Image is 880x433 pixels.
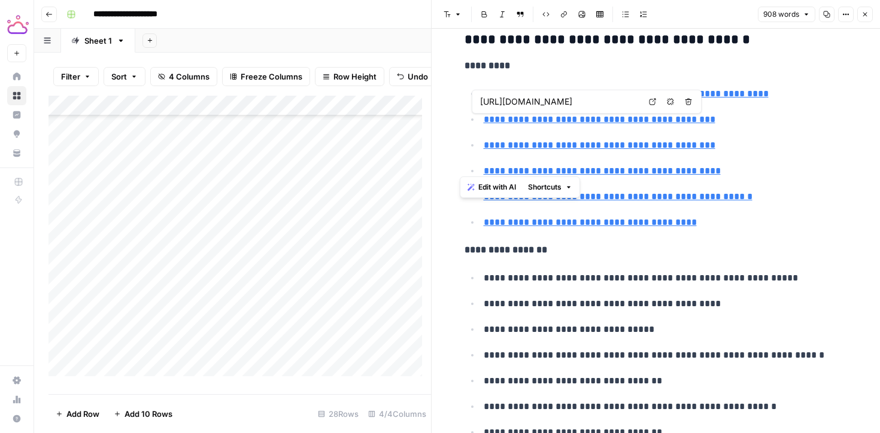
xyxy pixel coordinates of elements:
[7,10,26,39] button: Workspace: Tactiq
[7,371,26,390] a: Settings
[313,404,363,423] div: 28 Rows
[7,124,26,144] a: Opportunities
[7,409,26,428] button: Help + Support
[53,67,99,86] button: Filter
[758,7,815,22] button: 908 words
[111,71,127,83] span: Sort
[222,67,310,86] button: Freeze Columns
[363,404,431,423] div: 4/4 Columns
[7,67,26,86] a: Home
[7,144,26,163] a: Your Data
[523,179,577,195] button: Shortcuts
[463,179,521,195] button: Edit with AI
[125,408,172,420] span: Add 10 Rows
[7,105,26,124] a: Insights
[315,67,384,86] button: Row Height
[150,67,217,86] button: 4 Columns
[66,408,99,420] span: Add Row
[107,404,180,423] button: Add 10 Rows
[333,71,377,83] span: Row Height
[104,67,145,86] button: Sort
[389,67,436,86] button: Undo
[48,404,107,423] button: Add Row
[7,14,29,35] img: Tactiq Logo
[169,71,210,83] span: 4 Columns
[408,71,428,83] span: Undo
[61,29,135,53] a: Sheet 1
[7,86,26,105] a: Browse
[763,9,799,20] span: 908 words
[61,71,80,83] span: Filter
[478,182,516,193] span: Edit with AI
[241,71,302,83] span: Freeze Columns
[84,35,112,47] div: Sheet 1
[7,390,26,409] a: Usage
[528,182,562,193] span: Shortcuts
